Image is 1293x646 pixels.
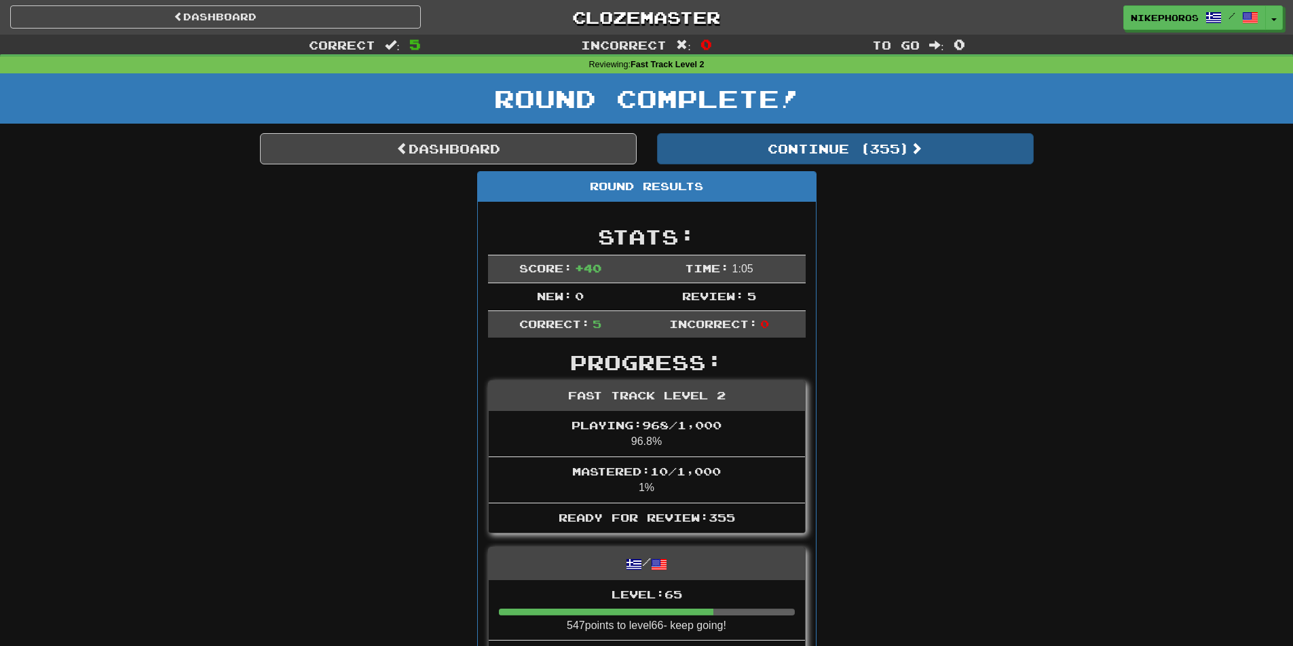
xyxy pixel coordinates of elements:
[537,289,572,302] span: New:
[489,456,805,503] li: 1%
[488,351,806,374] h2: Progress:
[10,5,421,29] a: Dashboard
[682,289,744,302] span: Review:
[488,226,806,248] h2: Stats:
[676,39,691,51] span: :
[575,262,601,274] span: + 40
[685,262,729,274] span: Time:
[478,172,816,202] div: Round Results
[519,262,572,274] span: Score:
[489,381,805,411] div: Fast Track Level 2
[571,418,722,431] span: Playing: 968 / 1,000
[519,317,590,330] span: Correct:
[747,289,756,302] span: 5
[732,263,753,274] span: 1 : 0 5
[929,39,944,51] span: :
[954,36,965,52] span: 0
[559,511,735,524] span: Ready for Review: 355
[575,289,584,302] span: 0
[612,588,682,600] span: Level: 65
[872,38,920,52] span: To go
[260,133,637,164] a: Dashboard
[409,36,421,52] span: 5
[1131,12,1199,24] span: Nikephoros
[489,580,805,641] li: 547 points to level 66 - keep going!
[1123,5,1266,30] a: Nikephoros /
[760,317,769,330] span: 0
[572,465,721,478] span: Mastered: 10 / 1,000
[1229,11,1235,20] span: /
[489,411,805,457] li: 96.8%
[657,133,1034,164] button: Continue (355)
[441,5,852,29] a: Clozemaster
[385,39,400,51] span: :
[309,38,375,52] span: Correct
[669,317,757,330] span: Incorrect:
[581,38,667,52] span: Incorrect
[700,36,712,52] span: 0
[631,60,705,69] strong: Fast Track Level 2
[489,548,805,579] div: /
[5,85,1288,112] h1: Round Complete!
[593,317,601,330] span: 5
